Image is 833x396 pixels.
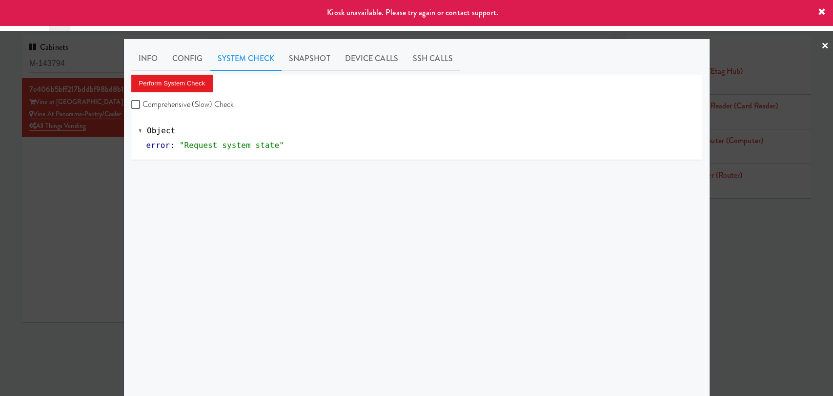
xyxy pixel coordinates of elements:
span: : [170,141,175,150]
a: Info [131,46,165,71]
a: × [821,31,829,62]
span: error [146,141,170,150]
label: Comprehensive (Slow) Check [131,97,234,112]
a: System Check [210,46,282,71]
a: SSH Calls [406,46,460,71]
a: Config [165,46,210,71]
span: "Request system state" [180,141,284,150]
span: Kiosk unavailable. Please try again or contact support. [327,7,498,18]
a: Device Calls [338,46,406,71]
span: Object [147,126,175,135]
input: Comprehensive (Slow) Check [131,101,142,109]
button: Perform System Check [131,75,213,92]
a: Snapshot [282,46,338,71]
